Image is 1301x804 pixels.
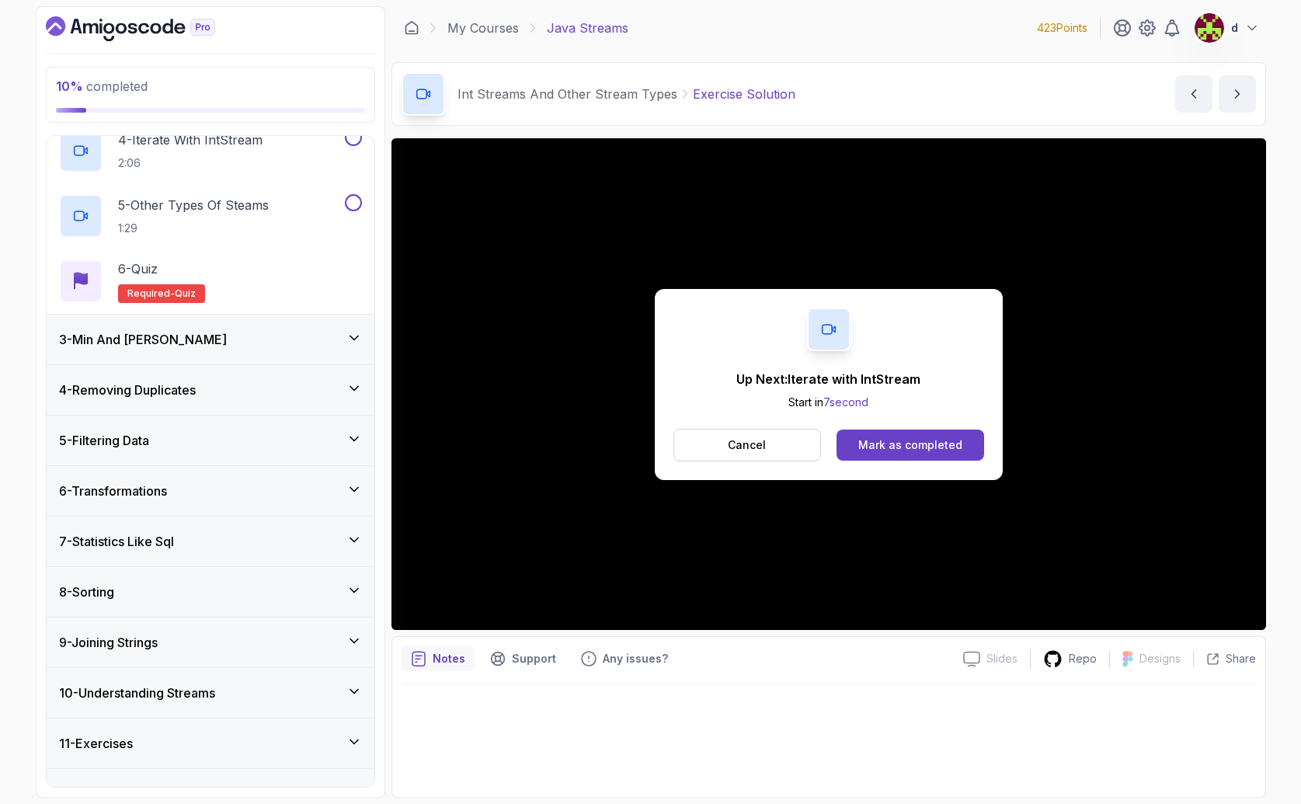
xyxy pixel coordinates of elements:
[118,131,263,149] p: 4 - Iterate with IntStream
[59,482,167,500] h3: 6 - Transformations
[56,78,83,94] span: 10 %
[1195,13,1224,43] img: user profile image
[823,395,868,409] span: 7 second
[481,646,565,671] button: Support button
[433,651,465,667] p: Notes
[512,651,556,667] p: Support
[47,517,374,566] button: 7-Statistics Like Sql
[127,287,175,300] span: Required-
[118,221,269,236] p: 1:29
[59,259,362,303] button: 6-QuizRequired-quiz
[47,365,374,415] button: 4-Removing Duplicates
[59,129,362,172] button: 4-Iterate with IntStream2:06
[59,431,149,450] h3: 5 - Filtering Data
[1193,651,1256,667] button: Share
[391,138,1266,630] iframe: 3 - Exercise Solution
[59,194,362,238] button: 5-Other Types Of Steams1:29
[402,646,475,671] button: notes button
[1175,75,1212,113] button: previous content
[59,583,114,601] h3: 8 - Sorting
[175,287,196,300] span: quiz
[447,19,519,37] a: My Courses
[837,430,983,461] button: Mark as completed
[736,370,920,388] p: Up Next: Iterate with IntStream
[47,466,374,516] button: 6-Transformations
[1194,12,1260,44] button: user profile imaged
[59,734,133,753] h3: 11 - Exercises
[693,85,795,103] p: Exercise Solution
[457,85,677,103] p: Int Streams And Other Stream Types
[47,567,374,617] button: 8-Sorting
[59,381,196,399] h3: 4 - Removing Duplicates
[118,155,263,171] p: 2:06
[56,78,148,94] span: completed
[59,633,158,652] h3: 9 - Joining Strings
[46,16,251,41] a: Dashboard
[59,532,174,551] h3: 7 - Statistics Like Sql
[47,315,374,364] button: 3-Min And [PERSON_NAME]
[1069,651,1097,667] p: Repo
[118,196,269,214] p: 5 - Other Types Of Steams
[1037,20,1087,36] p: 423 Points
[736,395,920,410] p: Start in
[858,437,962,453] div: Mark as completed
[1219,75,1256,113] button: next content
[59,330,227,349] h3: 3 - Min And [PERSON_NAME]
[547,19,628,37] p: Java Streams
[59,684,215,702] h3: 10 - Understanding Streams
[47,719,374,768] button: 11-Exercises
[673,429,822,461] button: Cancel
[47,416,374,465] button: 5-Filtering Data
[986,651,1017,667] p: Slides
[47,668,374,718] button: 10-Understanding Streams
[603,651,668,667] p: Any issues?
[1139,651,1181,667] p: Designs
[118,259,158,278] p: 6 - Quiz
[47,618,374,667] button: 9-Joining Strings
[1226,651,1256,667] p: Share
[1031,649,1109,669] a: Repo
[572,646,677,671] button: Feedback button
[728,437,766,453] p: Cancel
[404,20,419,36] a: Dashboard
[1231,20,1238,36] p: d
[59,785,111,803] h3: 12 - Outro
